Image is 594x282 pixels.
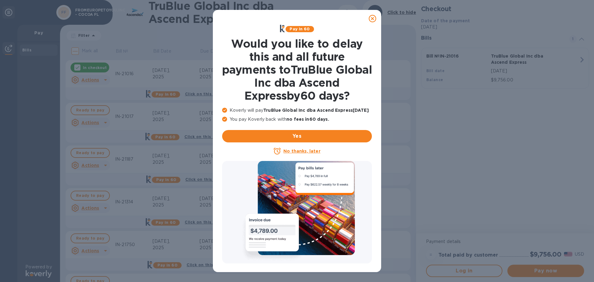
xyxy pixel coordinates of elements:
[222,37,372,102] h1: Would you like to delay this and all future payments to TruBlue Global Inc dba Ascend Express by ...
[283,149,320,154] u: No thanks, later
[290,27,310,31] b: Pay in 60
[227,132,367,140] span: Yes
[286,117,329,122] b: no fees in 60 days .
[263,108,369,113] b: TruBlue Global Inc dba Ascend Express [DATE]
[222,116,372,123] p: You pay Koverly back with
[222,107,372,114] p: Koverly will pay
[222,130,372,142] button: Yes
